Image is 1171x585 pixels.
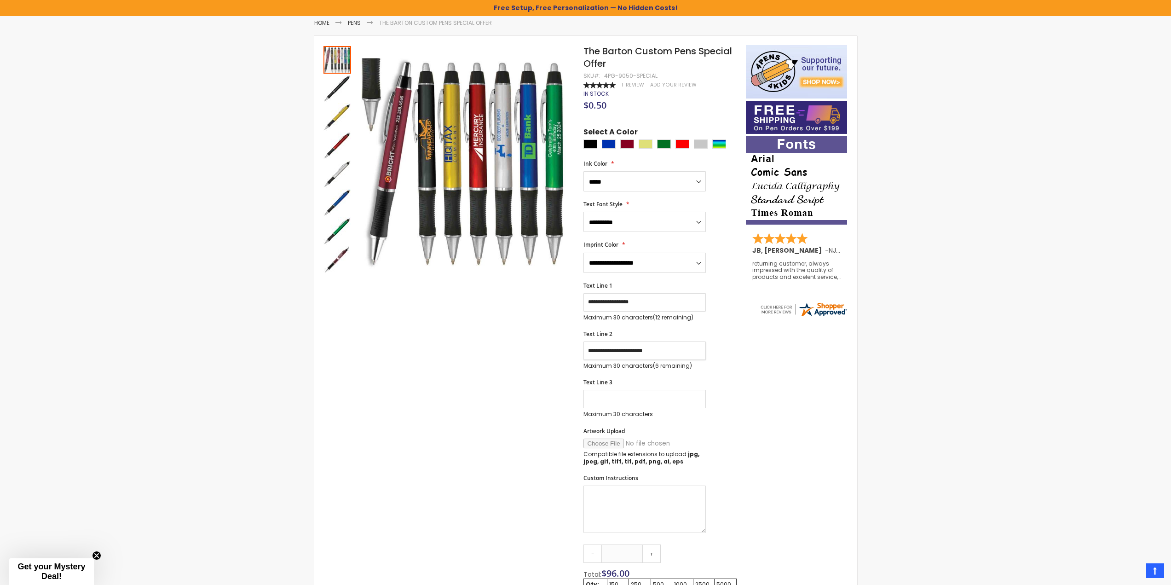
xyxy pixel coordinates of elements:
[583,314,706,321] p: Maximum 30 characters
[323,159,352,188] div: The Barton Custom Pens Special Offer
[657,139,671,149] div: Green
[622,81,646,88] a: 1 Review
[752,246,825,255] span: JB, [PERSON_NAME]
[626,81,644,88] span: Review
[323,188,352,216] div: The Barton Custom Pens Special Offer
[323,245,351,273] div: The Barton Custom Pens Special Offer
[323,131,352,159] div: The Barton Custom Pens Special Offer
[583,241,618,249] span: Imprint Color
[712,139,726,149] div: Assorted
[583,127,638,139] span: Select A Color
[746,45,847,98] img: 4pens 4 kids
[323,160,351,188] img: The Barton Custom Pens Special Offer
[323,246,351,273] img: The Barton Custom Pens Special Offer
[583,45,732,70] span: The Barton Custom Pens Special Offer
[583,570,601,579] span: Total:
[323,102,352,131] div: The Barton Custom Pens Special Offer
[314,19,329,27] a: Home
[323,217,351,245] img: The Barton Custom Pens Special Offer
[583,451,706,465] p: Compatible file extensions to upload:
[583,160,607,168] span: Ink Color
[348,19,361,27] a: Pens
[622,81,623,88] span: 1
[583,90,609,98] span: In stock
[323,216,352,245] div: The Barton Custom Pens Special Offer
[620,139,634,149] div: Burgundy
[583,544,602,563] a: -
[653,313,693,321] span: (12 remaining)
[653,362,692,370] span: (6 remaining)
[17,562,85,581] span: Get your Mystery Deal!
[675,139,689,149] div: Red
[379,19,492,27] li: The Barton Custom Pens Special Offer
[583,72,600,80] strong: SKU
[759,301,848,318] img: 4pens.com widget logo
[583,427,625,435] span: Artwork Upload
[583,330,612,338] span: Text Line 2
[825,246,905,255] span: - ,
[323,45,352,74] div: The Barton Custom Pens Special Offer
[639,139,652,149] div: Gold
[323,189,351,216] img: The Barton Custom Pens Special Offer
[323,75,351,102] img: The Barton Custom Pens Special Offer
[583,362,706,370] p: Maximum 30 characters
[323,132,351,159] img: The Barton Custom Pens Special Offer
[650,81,697,88] a: Add Your Review
[606,567,629,579] span: 96.00
[323,103,351,131] img: The Barton Custom Pens Special Offer
[759,312,848,319] a: 4pens.com certificate URL
[642,544,661,563] a: +
[746,101,847,134] img: Free shipping on orders over $199
[583,99,606,111] span: $0.50
[694,139,708,149] div: Silver
[583,90,609,98] div: Availability
[583,82,616,88] div: 100%
[9,558,94,585] div: Get your Mystery Deal!Close teaser
[361,58,571,269] img: The Barton Custom Pens Special Offer
[583,411,706,418] p: Maximum 30 characters
[604,72,658,80] div: 4PG-9050-SPECIAL
[583,282,612,290] span: Text Line 1
[583,474,638,482] span: Custom Instructions
[323,74,352,102] div: The Barton Custom Pens Special Offer
[746,136,847,225] img: font-personalization-examples
[601,567,629,579] span: $
[583,139,597,149] div: Black
[92,551,101,560] button: Close teaser
[583,378,612,386] span: Text Line 3
[829,246,840,255] span: NJ
[583,450,699,465] strong: jpg, jpeg, gif, tiff, tif, pdf, png, ai, eps
[602,139,616,149] div: Blue
[583,200,623,208] span: Text Font Style
[752,261,842,280] div: returning customer, always impressed with the quality of products and excelent service, will retu...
